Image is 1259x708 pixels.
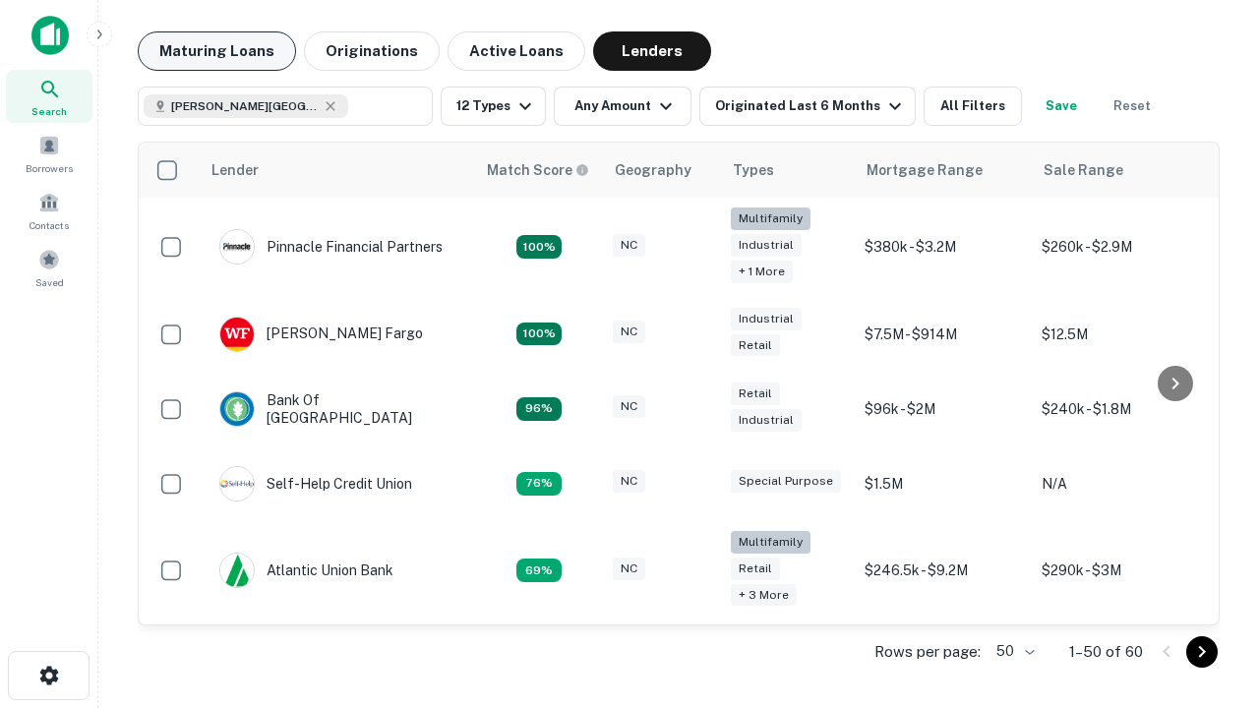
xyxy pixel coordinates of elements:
a: Search [6,70,92,123]
div: Industrial [731,234,802,257]
span: Saved [35,274,64,290]
div: 50 [989,637,1038,666]
img: picture [220,392,254,426]
div: Industrial [731,409,802,432]
div: Industrial [731,308,802,330]
div: [PERSON_NAME] Fargo [219,317,423,352]
div: NC [613,558,645,580]
td: $7.5M - $914M [855,297,1032,372]
p: Rows per page: [874,640,981,664]
div: Matching Properties: 10, hasApolloMatch: undefined [516,559,562,582]
th: Lender [200,143,475,198]
div: Retail [731,383,780,405]
span: Borrowers [26,160,73,176]
button: Maturing Loans [138,31,296,71]
h6: Match Score [487,159,585,181]
th: Sale Range [1032,143,1209,198]
td: $12.5M [1032,297,1209,372]
div: Retail [731,558,780,580]
div: NC [613,234,645,257]
button: Reset [1101,87,1164,126]
th: Types [721,143,855,198]
div: Multifamily [731,531,810,554]
button: Originated Last 6 Months [699,87,916,126]
td: N/A [1032,446,1209,521]
div: Retail [731,334,780,357]
div: Multifamily [731,207,810,230]
div: Geography [615,158,691,182]
button: Save your search to get updates of matches that match your search criteria. [1030,87,1093,126]
div: NC [613,321,645,343]
span: Contacts [30,217,69,233]
div: Matching Properties: 15, hasApolloMatch: undefined [516,323,562,346]
img: picture [220,230,254,264]
img: picture [220,554,254,587]
span: Search [31,103,67,119]
div: Self-help Credit Union [219,466,412,501]
th: Capitalize uses an advanced AI algorithm to match your search with the best lender. The match sco... [475,143,603,198]
img: picture [220,318,254,351]
div: Matching Properties: 26, hasApolloMatch: undefined [516,235,562,259]
img: capitalize-icon.png [31,16,69,55]
th: Geography [603,143,721,198]
div: Special Purpose [731,470,841,493]
div: Matching Properties: 11, hasApolloMatch: undefined [516,472,562,496]
a: Borrowers [6,127,92,180]
button: 12 Types [441,87,546,126]
a: Saved [6,241,92,294]
div: Bank Of [GEOGRAPHIC_DATA] [219,391,455,427]
div: + 3 more [731,584,797,607]
div: Matching Properties: 14, hasApolloMatch: undefined [516,397,562,421]
span: [PERSON_NAME][GEOGRAPHIC_DATA], [GEOGRAPHIC_DATA] [171,97,319,115]
td: $246.5k - $9.2M [855,521,1032,620]
button: Go to next page [1186,636,1218,668]
a: Contacts [6,184,92,237]
div: Capitalize uses an advanced AI algorithm to match your search with the best lender. The match sco... [487,159,589,181]
div: Mortgage Range [867,158,983,182]
div: Types [733,158,774,182]
div: Pinnacle Financial Partners [219,229,443,265]
div: NC [613,395,645,418]
iframe: Chat Widget [1161,551,1259,645]
td: $1.5M [855,446,1032,521]
td: $260k - $2.9M [1032,198,1209,297]
div: Sale Range [1044,158,1123,182]
th: Mortgage Range [855,143,1032,198]
div: NC [613,470,645,493]
button: All Filters [924,87,1022,126]
p: 1–50 of 60 [1069,640,1143,664]
td: $240k - $1.8M [1032,372,1209,446]
div: Lender [211,158,259,182]
img: picture [220,467,254,501]
button: Active Loans [448,31,585,71]
div: + 1 more [731,261,793,283]
td: $290k - $3M [1032,521,1209,620]
button: Originations [304,31,440,71]
div: Atlantic Union Bank [219,553,393,588]
div: Originated Last 6 Months [715,94,907,118]
td: $380k - $3.2M [855,198,1032,297]
td: $96k - $2M [855,372,1032,446]
button: Lenders [593,31,711,71]
button: Any Amount [554,87,691,126]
